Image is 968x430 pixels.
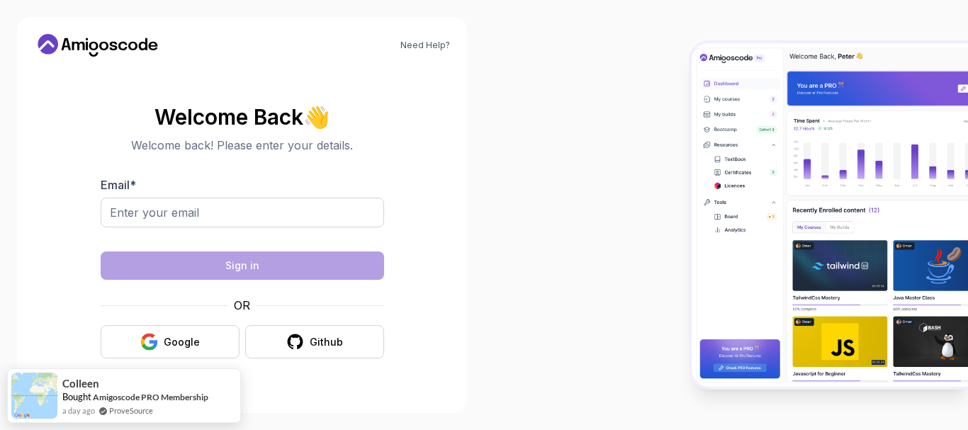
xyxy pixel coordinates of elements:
[93,392,208,402] a: Amigoscode PRO Membership
[225,259,259,273] div: Sign in
[101,178,136,192] label: Email *
[101,137,384,154] p: Welcome back! Please enter your details.
[101,106,384,128] h2: Welcome Back
[303,106,330,128] span: 👋
[62,404,95,417] span: a day ago
[101,325,240,358] button: Google
[109,404,153,417] a: ProveSource
[62,378,99,390] span: Colleen
[245,325,384,358] button: Github
[400,40,450,51] a: Need Help?
[11,373,57,419] img: provesource social proof notification image
[164,335,200,349] div: Google
[62,391,91,402] span: Bought
[34,34,162,57] a: Home link
[234,297,250,314] p: OR
[101,251,384,280] button: Sign in
[101,198,384,227] input: Enter your email
[692,43,968,387] img: Amigoscode Dashboard
[310,335,343,349] div: Github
